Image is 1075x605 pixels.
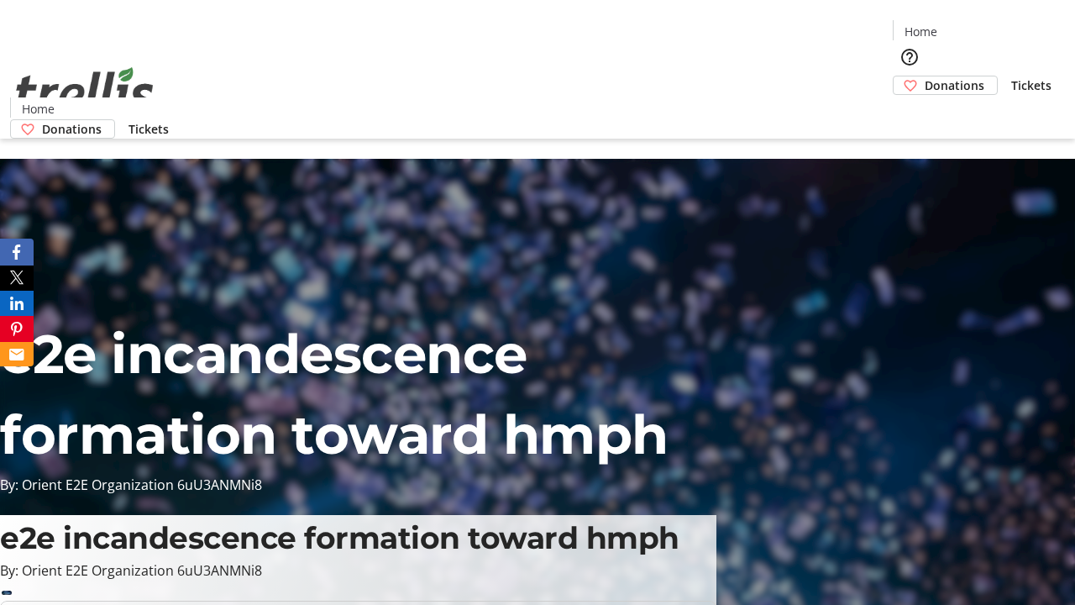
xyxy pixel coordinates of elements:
a: Tickets [998,76,1065,94]
span: Home [22,100,55,118]
button: Help [893,40,926,74]
a: Home [11,100,65,118]
a: Donations [10,119,115,139]
span: Tickets [1011,76,1051,94]
span: Donations [925,76,984,94]
span: Donations [42,120,102,138]
a: Tickets [115,120,182,138]
span: Home [905,23,937,40]
img: Orient E2E Organization 6uU3ANMNi8's Logo [10,49,160,133]
button: Cart [893,95,926,129]
a: Home [894,23,947,40]
a: Donations [893,76,998,95]
span: Tickets [128,120,169,138]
